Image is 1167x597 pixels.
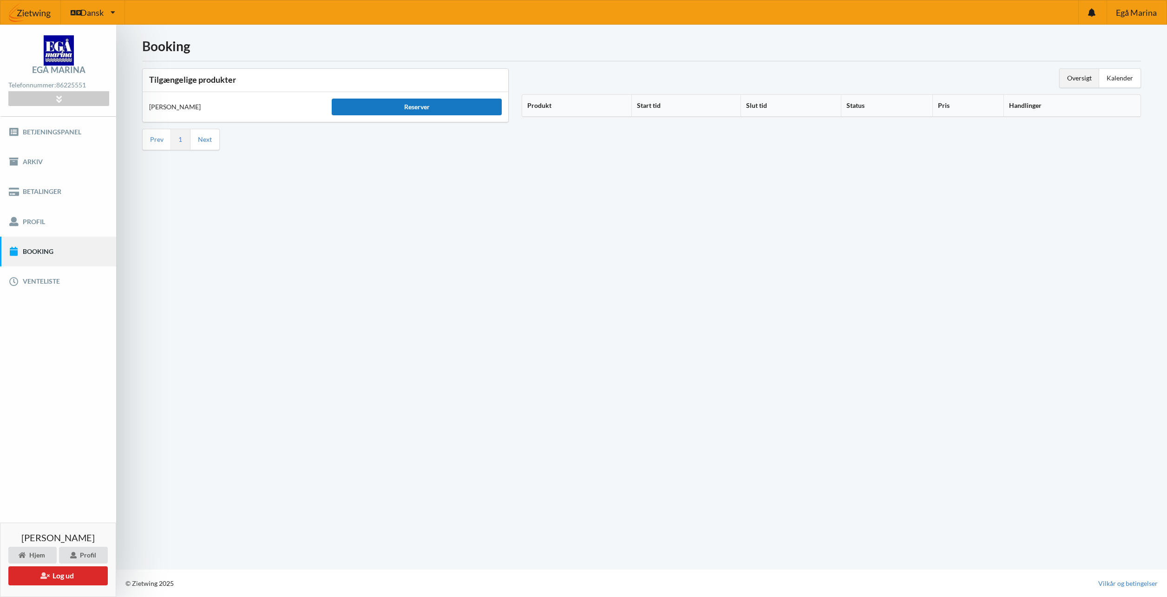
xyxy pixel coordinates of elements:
span: Egå Marina [1116,8,1157,17]
div: Profil [59,547,108,564]
div: Egå Marina [32,66,85,74]
span: [PERSON_NAME] [21,533,95,542]
div: [PERSON_NAME] [143,96,325,118]
th: Handlinger [1003,95,1141,117]
th: Slut tid [741,95,841,117]
div: Oversigt [1060,69,1099,87]
div: Hjem [8,547,57,564]
th: Produkt [522,95,631,117]
a: Next [198,135,212,144]
th: Pris [932,95,1003,117]
h1: Booking [142,38,1141,54]
span: Dansk [80,8,104,17]
div: Reserver [332,99,501,115]
button: Log ud [8,566,108,585]
a: 1 [178,135,182,144]
strong: 86225551 [56,81,86,89]
a: Prev [150,135,164,144]
a: Vilkår og betingelser [1098,579,1158,588]
img: logo [44,35,74,66]
th: Start tid [631,95,741,117]
h3: Tilgængelige produkter [149,74,502,85]
div: Telefonnummer: [8,79,109,92]
div: Kalender [1099,69,1141,87]
th: Status [841,95,932,117]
